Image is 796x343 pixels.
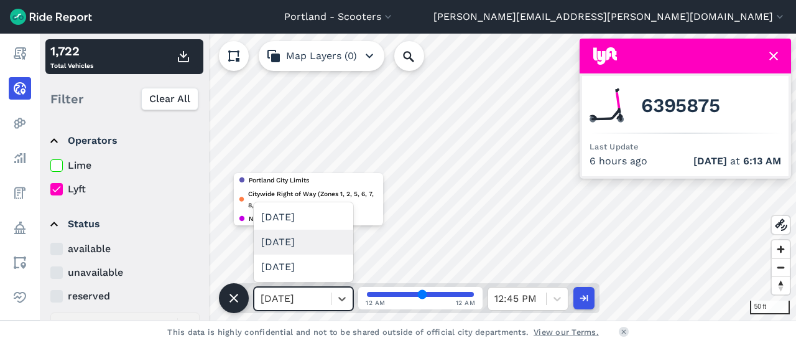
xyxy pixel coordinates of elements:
[9,251,31,274] a: Areas
[50,265,200,280] label: unavailable
[9,42,31,65] a: Report
[254,255,353,280] div: [DATE]
[50,182,200,197] label: Lyft
[693,154,781,169] span: at
[9,77,31,100] a: Realtime
[593,47,617,65] img: Lyft
[45,80,203,118] div: Filter
[9,112,31,134] a: Heatmaps
[693,155,727,167] span: [DATE]
[249,174,309,186] span: Portland City Limits
[9,286,31,309] a: Health
[590,154,781,169] div: 6 hours ago
[254,205,353,230] div: [DATE]
[590,88,624,123] img: Lyft scooter
[249,213,345,224] span: Neighborhood Coverage Zone 7
[772,276,790,294] button: Reset bearing to north
[50,123,198,158] summary: Operators
[50,289,200,304] label: reserved
[534,326,599,338] a: View our Terms.
[50,42,93,60] div: 1,722
[9,147,31,169] a: Analyze
[50,242,200,256] label: available
[590,142,638,151] span: Last Update
[149,92,190,106] span: Clear All
[9,217,31,239] a: Policy
[50,158,200,173] label: Lime
[9,182,31,204] a: Fees
[366,298,386,308] span: 12 AM
[641,98,720,113] span: 6395875
[743,155,781,167] span: 6:13 AM
[433,9,786,24] button: [PERSON_NAME][EMAIL_ADDRESS][PERSON_NAME][DOMAIN_NAME]
[259,41,384,71] button: Map Layers (0)
[772,240,790,258] button: Zoom in
[284,9,394,24] button: Portland - Scooters
[50,207,198,242] summary: Status
[40,34,796,321] canvas: Map
[394,41,444,71] input: Search Location or Vehicles
[10,9,92,25] img: Ride Report
[50,42,93,72] div: Total Vehicles
[141,88,198,110] button: Clear All
[750,301,790,314] div: 50 ft
[456,298,476,308] span: 12 AM
[248,188,378,210] span: Citywide Right of Way (Zones 1, 2, 5, 6, 7, 8, 10)
[254,230,353,255] div: [DATE]
[772,258,790,276] button: Zoom out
